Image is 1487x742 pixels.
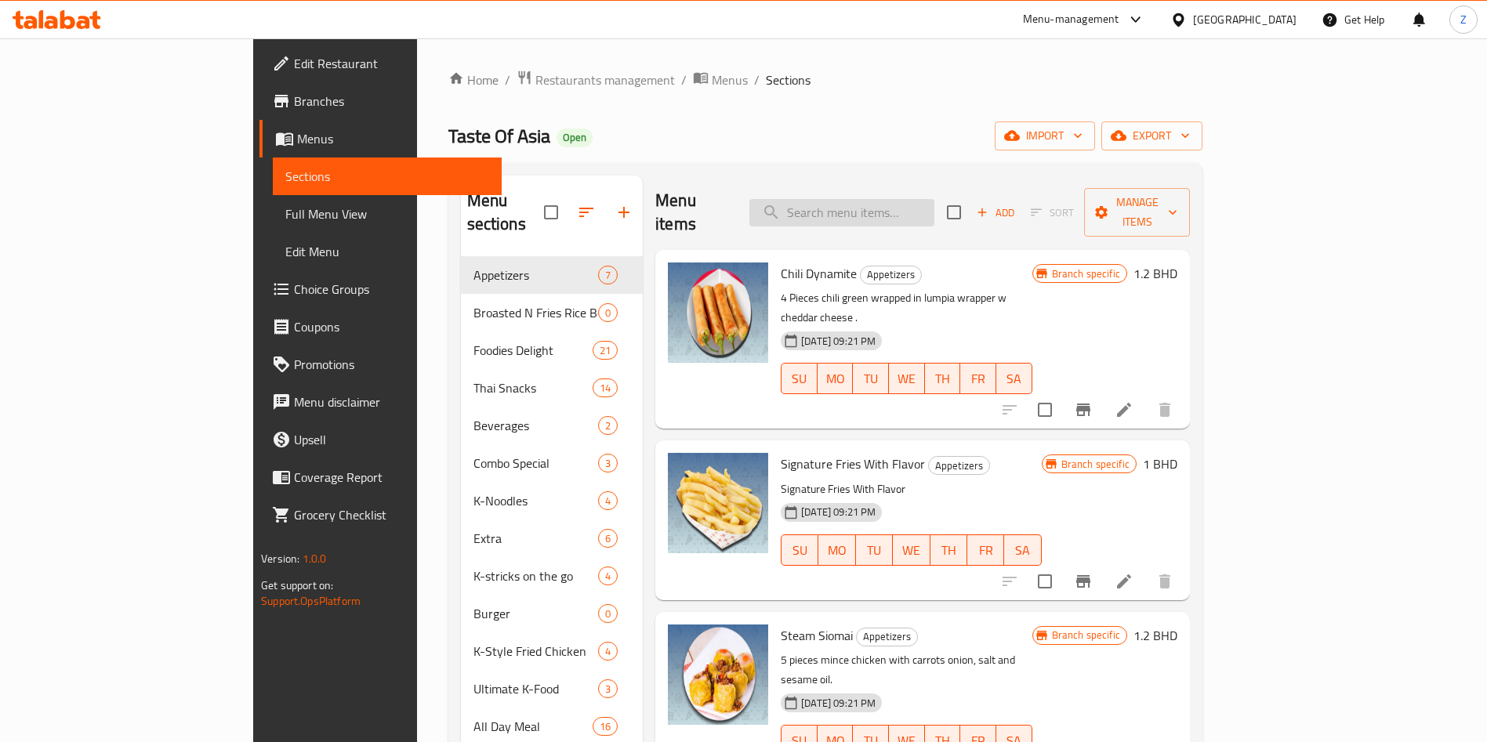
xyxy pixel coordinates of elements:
[818,534,855,566] button: MO
[599,268,617,283] span: 7
[938,196,970,229] span: Select section
[598,642,618,661] div: items
[461,369,644,407] div: Thai Snacks14
[598,454,618,472] div: items
[655,189,731,236] h2: Menu items
[473,416,598,435] div: Beverages
[1064,391,1102,429] button: Branch-specific-item
[781,288,1032,328] p: 4 Pieces chili green wrapped in lumpia wrapper w cheddar cheese .
[1055,457,1136,472] span: Branch specific
[593,341,618,360] div: items
[473,604,598,623] span: Burger
[754,71,760,89] li: /
[766,71,811,89] span: Sections
[261,591,361,611] a: Support.OpsPlatform
[856,628,918,646] div: Appetizers
[1023,10,1119,29] div: Menu-management
[795,696,882,711] span: [DATE] 09:21 PM
[473,717,593,736] span: All Day Meal
[461,444,644,482] div: Combo Special3
[467,189,545,236] h2: Menu sections
[1193,11,1297,28] div: [GEOGRAPHIC_DATA]
[473,266,598,284] span: Appetizers
[1046,266,1126,281] span: Branch specific
[461,294,644,331] div: Broasted N Fries Rice Bowls0
[273,195,502,233] a: Full Menu View
[294,505,489,524] span: Grocery Checklist
[1460,11,1467,28] span: Z
[893,534,930,566] button: WE
[693,70,748,90] a: Menus
[294,355,489,374] span: Promotions
[259,82,502,120] a: Branches
[1004,534,1041,566] button: SA
[929,457,989,475] span: Appetizers
[461,595,644,632] div: Burger0
[448,70,1202,90] nav: breadcrumb
[795,505,882,519] span: [DATE] 09:21 PM
[259,496,502,534] a: Grocery Checklist
[1028,393,1061,426] span: Select to update
[473,642,598,661] span: K-Style Fried Chicken
[598,566,618,585] div: items
[294,317,489,336] span: Coupons
[853,363,889,394] button: TU
[593,381,617,396] span: 14
[781,480,1041,499] p: Signature Fries With Flavor
[1003,367,1026,390] span: SA
[995,121,1095,150] button: import
[598,679,618,698] div: items
[862,539,887,562] span: TU
[712,71,748,89] span: Menus
[599,418,617,433] span: 2
[925,363,961,394] button: TH
[781,650,1032,690] p: 5 pieces mince chicken with carrots onion, salt and sesame oil.
[788,367,811,390] span: SU
[568,194,605,231] span: Sort sections
[598,604,618,623] div: items
[473,454,598,472] span: Combo Special
[598,416,618,435] div: items
[861,266,921,284] span: Appetizers
[261,575,333,595] span: Get support on:
[1115,400,1133,419] a: Edit menu item
[259,346,502,383] a: Promotions
[889,363,925,394] button: WE
[895,367,919,390] span: WE
[259,270,502,308] a: Choice Groups
[960,363,996,394] button: FR
[461,557,644,595] div: K-stricks on the go4
[1114,126,1190,146] span: export
[681,71,687,89] li: /
[473,303,598,322] span: Broasted N Fries Rice Bowls
[967,367,990,390] span: FR
[557,131,593,144] span: Open
[598,529,618,548] div: items
[931,367,955,390] span: TH
[599,569,617,584] span: 4
[599,606,617,621] span: 0
[294,468,489,487] span: Coverage Report
[781,262,857,285] span: Chili Dynamite
[668,262,768,363] img: Chili Dynamite
[473,529,598,548] div: Extra
[473,341,593,360] div: Foodies Delight
[1101,121,1202,150] button: export
[859,367,883,390] span: TU
[974,539,998,562] span: FR
[473,378,593,397] span: Thai Snacks
[273,157,502,195] a: Sections
[857,628,917,646] span: Appetizers
[473,679,598,698] span: Ultimate K-Food
[473,566,598,585] div: K-stricks on the go
[970,201,1021,225] button: Add
[1028,565,1061,598] span: Select to update
[795,334,882,349] span: [DATE] 09:21 PM
[273,233,502,270] a: Edit Menu
[860,266,922,284] div: Appetizers
[599,682,617,697] span: 3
